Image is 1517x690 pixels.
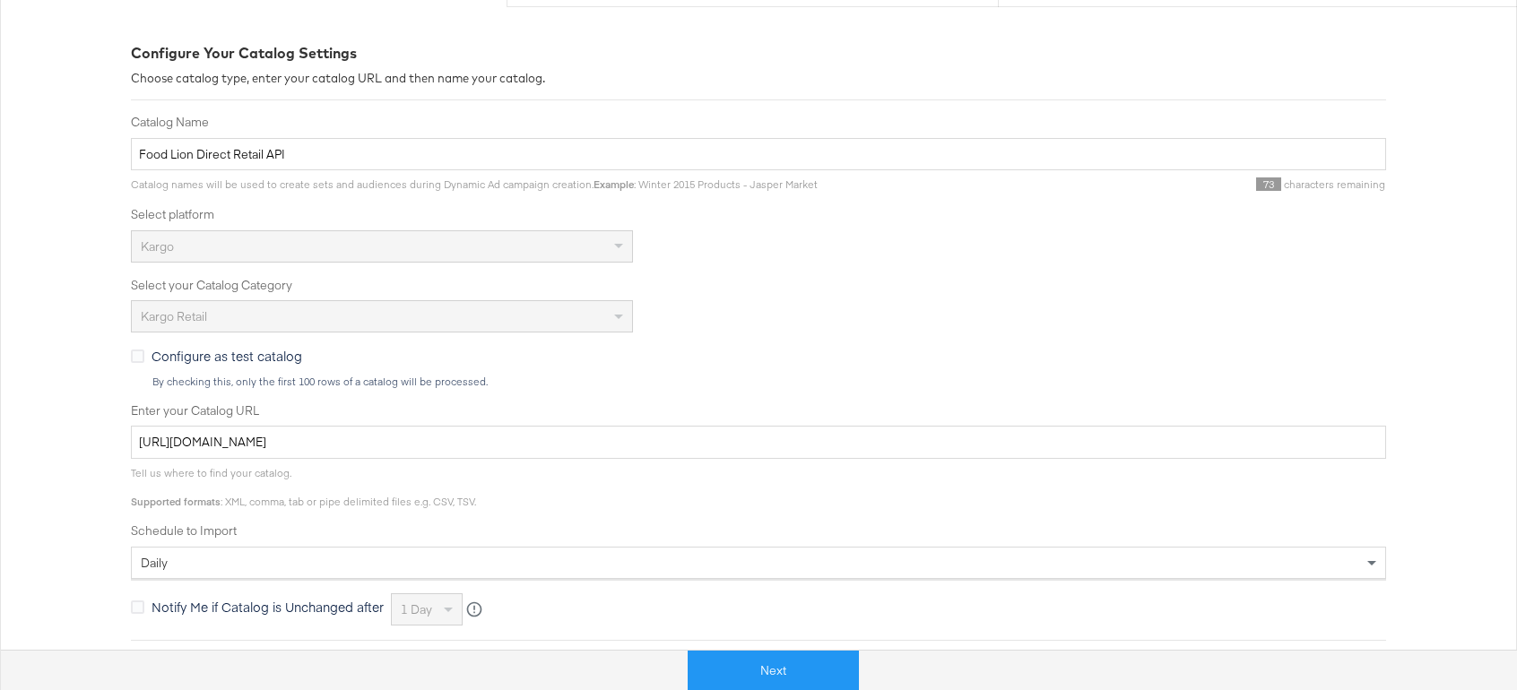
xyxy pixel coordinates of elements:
span: Configure as test catalog [152,347,302,365]
span: Kargo Retail [141,308,207,324]
input: Enter Catalog URL, e.g. http://www.example.com/products.xml [131,426,1386,459]
span: 73 [1256,177,1281,191]
span: daily [141,555,168,571]
label: Select platform [131,206,1386,223]
strong: Supported formats [131,495,221,508]
div: By checking this, only the first 100 rows of a catalog will be processed. [152,375,1386,388]
div: Configure Your Catalog Settings [131,43,1386,64]
span: Catalog names will be used to create sets and audiences during Dynamic Ad campaign creation. : Wi... [131,177,818,191]
input: Name your catalog e.g. My Dynamic Product Catalog [131,138,1386,171]
span: 1 day [401,601,432,617]
label: Enter your Catalog URL [131,402,1386,419]
label: Select your Catalog Category [131,277,1386,294]
span: Kargo [141,238,174,254]
div: characters remaining [818,177,1386,192]
span: Notify Me if Catalog is Unchanged after [152,598,384,616]
strong: Example [594,177,634,191]
div: Choose catalog type, enter your catalog URL and then name your catalog. [131,70,1386,87]
label: Catalog Name [131,114,1386,131]
span: Tell us where to find your catalog. : XML, comma, tab or pipe delimited files e.g. CSV, TSV. [131,466,476,508]
label: Schedule to Import [131,522,1386,539]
